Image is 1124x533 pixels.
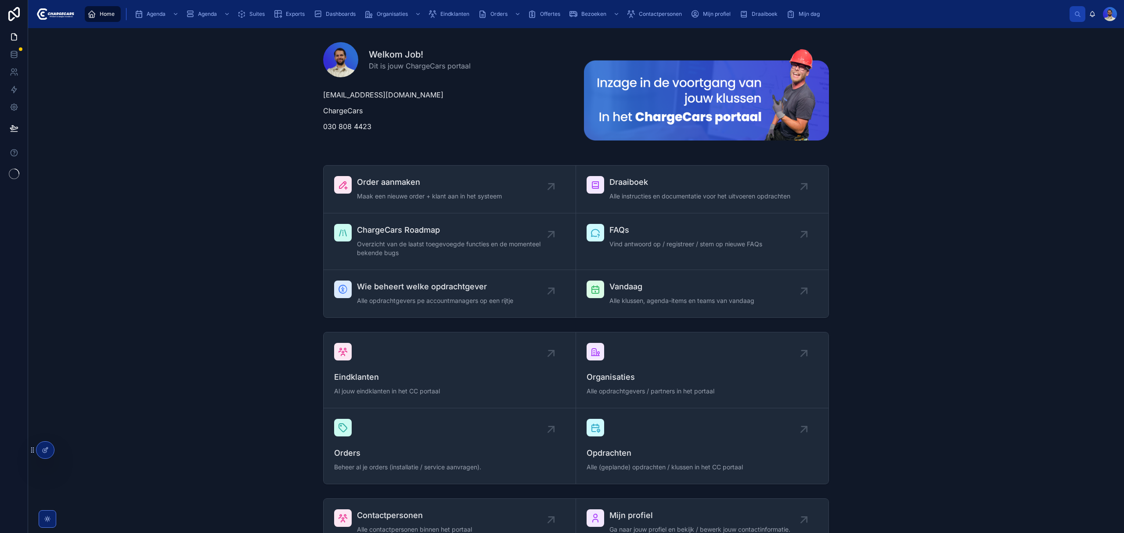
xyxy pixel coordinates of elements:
[132,6,183,22] a: Agenda
[334,387,565,396] span: Al jouw eindklanten in het CC portaal
[323,90,568,100] p: [EMAIL_ADDRESS][DOMAIN_NAME]
[609,224,762,236] span: FAQs
[369,48,471,61] h1: Welkom Job!
[357,240,551,257] span: Overzicht van de laatst toegevoegde functies en de momenteel bekende bugs
[323,121,568,132] p: 030 808 4423
[286,11,305,18] span: Exports
[198,11,217,18] span: Agenda
[357,509,472,522] span: Contactpersonen
[100,11,115,18] span: Home
[357,176,502,188] span: Order aanmaken
[624,6,688,22] a: Contactpersonen
[147,11,166,18] span: Agenda
[324,213,576,270] a: ChargeCars RoadmapOverzicht van de laatst toegevoegde functies en de momenteel bekende bugs
[576,332,829,408] a: OrganisatiesAlle opdrachtgevers / partners in het portaal
[324,332,576,408] a: EindklantenAl jouw eindklanten in het CC portaal
[334,371,565,383] span: Eindklanten
[609,296,754,305] span: Alle klussen, agenda-items en teams van vandaag
[183,6,234,22] a: Agenda
[334,463,565,472] span: Beheer al je orders (installatie / service aanvragen).
[581,11,606,18] span: Bezoeken
[362,6,425,22] a: Organisaties
[576,408,829,484] a: OpdrachtenAlle (geplande) opdrachten / klussen in het CC portaal
[540,11,560,18] span: Offertes
[639,11,682,18] span: Contactpersonen
[576,270,829,317] a: VandaagAlle klussen, agenda-items en teams van vandaag
[566,6,624,22] a: Bezoeken
[688,6,737,22] a: Mijn profiel
[609,176,790,188] span: Draaiboek
[234,6,271,22] a: Suites
[609,240,762,248] span: Vind antwoord op / registreer / stem op nieuwe FAQs
[425,6,476,22] a: Eindklanten
[369,61,471,71] span: Dit is jouw ChargeCars portaal
[587,463,818,472] span: Alle (geplande) opdrachten / klussen in het CC portaal
[476,6,525,22] a: Orders
[752,11,778,18] span: Draaiboek
[525,6,566,22] a: Offertes
[576,166,829,213] a: DraaiboekAlle instructies en documentatie voor het uitvoeren opdrachten
[35,7,74,21] img: App logo
[584,49,829,140] img: 23681-Frame-213-(2).png
[357,281,513,293] span: Wie beheert welke opdrachtgever
[587,387,818,396] span: Alle opdrachtgevers / partners in het portaal
[357,224,551,236] span: ChargeCars Roadmap
[323,105,568,116] p: ChargeCars
[576,213,829,270] a: FAQsVind antwoord op / registreer / stem op nieuwe FAQs
[271,6,311,22] a: Exports
[324,408,576,484] a: OrdersBeheer al je orders (installatie / service aanvragen).
[311,6,362,22] a: Dashboards
[324,270,576,317] a: Wie beheert welke opdrachtgeverAlle opdrachtgevers pe accountmanagers op een rijtje
[799,11,820,18] span: Mijn dag
[85,6,121,22] a: Home
[737,6,784,22] a: Draaiboek
[784,6,826,22] a: Mijn dag
[326,11,356,18] span: Dashboards
[377,11,408,18] span: Organisaties
[357,296,513,305] span: Alle opdrachtgevers pe accountmanagers op een rijtje
[587,447,818,459] span: Opdrachten
[249,11,265,18] span: Suites
[609,192,790,201] span: Alle instructies en documentatie voor het uitvoeren opdrachten
[440,11,469,18] span: Eindklanten
[357,192,502,201] span: Maak een nieuwe order + klant aan in het systeem
[324,166,576,213] a: Order aanmakenMaak een nieuwe order + klant aan in het systeem
[334,447,565,459] span: Orders
[490,11,508,18] span: Orders
[703,11,731,18] span: Mijn profiel
[81,4,1070,24] div: scrollable content
[587,371,818,383] span: Organisaties
[609,509,790,522] span: Mijn profiel
[609,281,754,293] span: Vandaag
